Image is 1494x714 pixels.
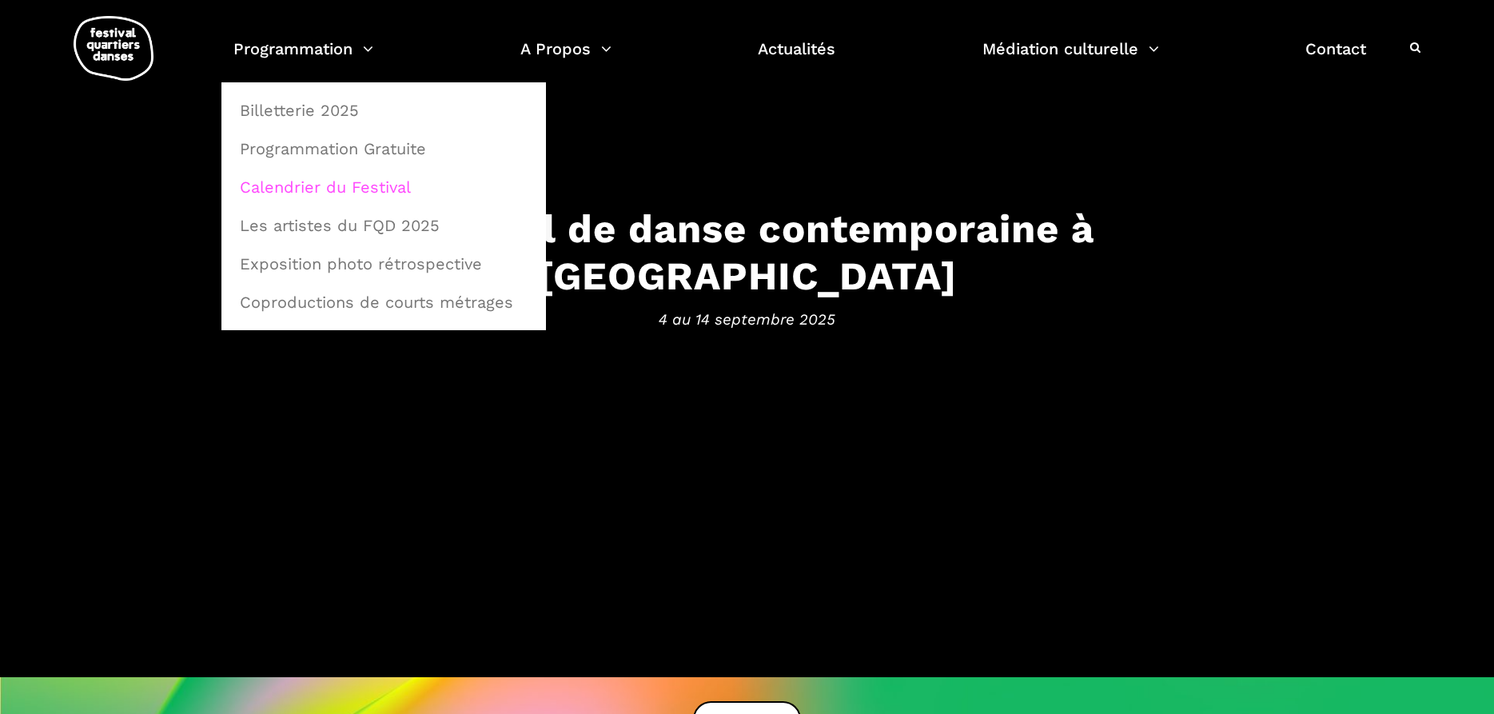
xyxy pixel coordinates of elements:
a: Les artistes du FQD 2025 [230,207,537,244]
a: Programmation [233,35,373,82]
span: 4 au 14 septembre 2025 [252,307,1243,331]
a: Contact [1305,35,1366,82]
a: A Propos [520,35,612,82]
img: logo-fqd-med [74,16,153,81]
a: Coproductions de courts métrages [230,284,537,321]
h3: Festival de danse contemporaine à [GEOGRAPHIC_DATA] [252,205,1243,300]
a: Actualités [758,35,835,82]
a: Exposition photo rétrospective [230,245,537,282]
a: Billetterie 2025 [230,92,537,129]
a: Programmation Gratuite [230,130,537,167]
a: Calendrier du Festival [230,169,537,205]
a: Médiation culturelle [982,35,1159,82]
